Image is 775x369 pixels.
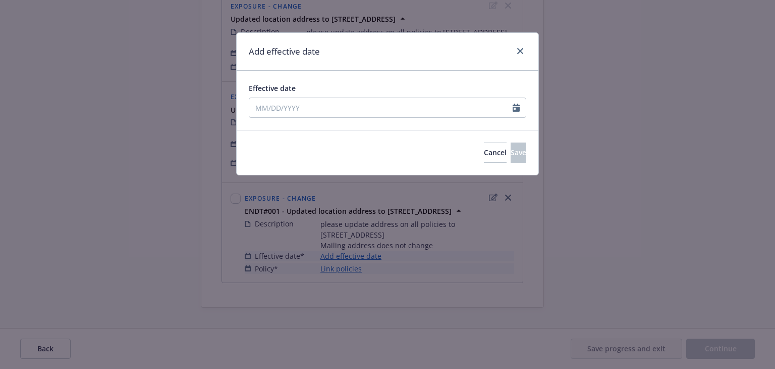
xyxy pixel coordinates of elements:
h1: Add effective date [249,45,320,58]
svg: Calendar [513,104,520,112]
button: Save [511,143,526,163]
button: Cancel [484,143,507,163]
span: Cancel [484,148,507,157]
span: Effective date [249,83,296,93]
a: close [514,45,526,57]
input: MM/DD/YYYY [249,98,513,117]
span: Save [511,148,526,157]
